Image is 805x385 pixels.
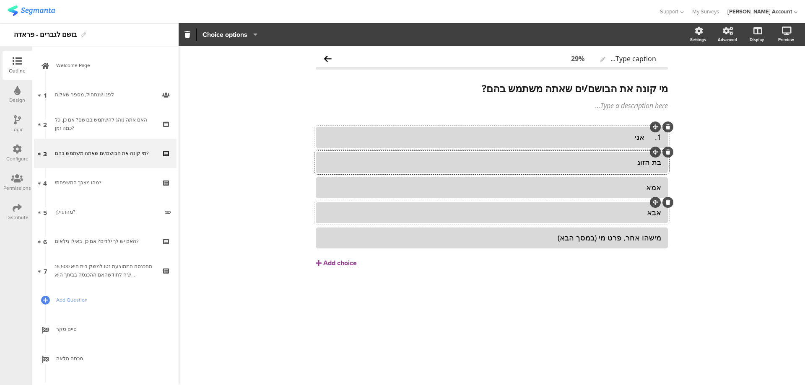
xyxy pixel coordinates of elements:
div: אבא [322,208,661,217]
a: Welcome Page [34,51,177,80]
div: Display [750,36,764,43]
div: Preview [778,36,794,43]
span: 3 [43,149,47,158]
div: 1. אני [322,132,661,142]
span: 6 [43,237,47,246]
a: סיים סקר [34,315,177,344]
span: Type caption... [610,54,656,63]
div: מי קונה את הבושם/ים שאתה משתמש בהם? [55,149,155,158]
a: מכסה מלאה [34,344,177,373]
div: Outline [9,67,26,75]
span: 2 [43,119,47,129]
button: Add choice [316,253,668,274]
div: Configure [6,155,29,163]
span: סיים סקר [56,325,164,333]
span: 1 [44,90,47,99]
span: 4 [43,178,47,187]
div: האם אתה נוהג להשתמש בבושם? אם כן, כל כמה זמן? [55,116,155,132]
div: מהו מצבך המשפחתי? [55,178,155,187]
div: בת הזוג [322,158,661,167]
div: ההכנסה הממוצעת נטו למשק בית היא 16,500 ש'ח לחודשהאם ההכנסה בביתך היא... [55,262,155,279]
span: Add Question [56,296,164,304]
div: 29% [571,54,584,63]
div: האם יש לך ילדים? אם כן, באילו גילאים? [55,237,155,245]
div: בושם לגברים - פראדה [14,28,77,41]
div: Add choice [323,259,357,268]
div: לפני שנתחיל, מספר שאלות [55,90,155,99]
a: 6 האם יש לך ילדים? אם כן, באילו גילאים? [34,227,177,256]
div: Settings [690,36,706,43]
a: 1 לפני שנתחיל, מספר שאלות [34,80,177,109]
span: מכסה מלאה [56,354,164,363]
div: Advanced [718,36,737,43]
span: Welcome Page [56,61,164,70]
div: Type a description here... [316,101,668,110]
div: אמא [322,183,661,192]
div: Design [9,96,25,104]
span: 7 [44,266,47,275]
strong: מי קונה את הבושם/ים שאתה משתמש בהם? [482,81,668,95]
a: 3 מי קונה את הבושם/ים שאתה משתמש בהם? [34,139,177,168]
a: 5 מהו גילך? [34,197,177,227]
div: מהו גילך? [55,208,158,216]
div: [PERSON_NAME] Account [727,8,792,16]
a: 4 מהו מצבך המשפחתי? [34,168,177,197]
a: 7 ההכנסה הממוצעת נטו למשק בית היא 16,500 ש'ח לחודשהאם ההכנסה בביתך היא... [34,256,177,285]
div: Logic [11,126,23,133]
div: Permissions [3,184,31,192]
div: Distribute [6,214,29,221]
span: Choice options [203,30,247,39]
div: מישהו אחר, פרט מי (במסך הבא) [322,233,661,243]
button: Choice options [202,26,258,44]
span: 5 [43,207,47,217]
span: Support [660,8,678,16]
a: 2 האם אתה נוהג להשתמש בבושם? אם כן, כל כמה זמן? [34,109,177,139]
img: segmanta logo [8,5,55,16]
